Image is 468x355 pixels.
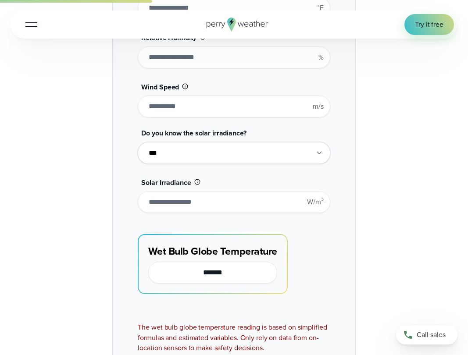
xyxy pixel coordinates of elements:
a: Call sales [396,325,457,344]
span: Solar Irradiance [141,177,191,188]
a: Try it free [404,14,454,35]
div: The wet bulb globe temperature reading is based on simplified formulas and estimated variables. O... [138,322,330,353]
span: Wind Speed [141,82,179,92]
span: Relative Humidity [141,32,196,43]
span: Do you know the solar irradiance? [141,128,246,138]
span: Try it free [415,19,443,30]
span: Call sales [417,330,446,340]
